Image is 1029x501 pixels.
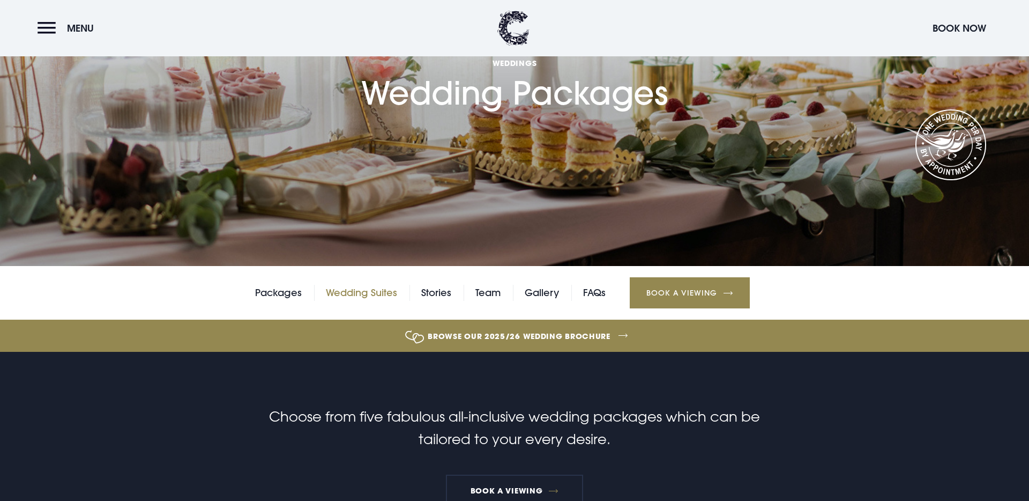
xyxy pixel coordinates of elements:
[255,285,302,301] a: Packages
[38,17,99,40] button: Menu
[326,285,397,301] a: Wedding Suites
[497,11,530,46] img: Clandeboye Lodge
[630,277,750,308] a: Book a Viewing
[361,58,668,68] span: Weddings
[67,22,94,34] span: Menu
[259,406,770,451] p: Choose from five fabulous all-inclusive wedding packages which can be tailored to your every desire.
[927,17,991,40] button: Book Now
[475,285,501,301] a: Team
[525,285,559,301] a: Gallery
[421,285,451,301] a: Stories
[583,285,606,301] a: FAQs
